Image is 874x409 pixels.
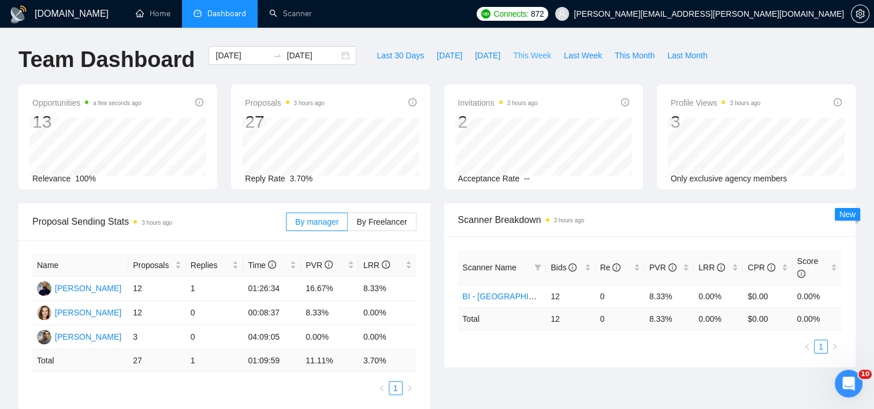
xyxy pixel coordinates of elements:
[32,174,70,183] span: Relevance
[793,285,842,307] td: 0.00%
[596,307,645,330] td: 0
[804,343,810,350] span: left
[406,385,413,392] span: right
[554,217,585,224] time: 3 hours ago
[370,46,430,65] button: Last 30 Days
[558,10,566,18] span: user
[743,285,792,307] td: $0.00
[458,111,538,133] div: 2
[600,263,621,272] span: Re
[93,100,141,106] time: a few seconds ago
[245,174,285,183] span: Reply Rate
[475,49,500,62] span: [DATE]
[513,49,551,62] span: This Week
[243,277,301,301] td: 01:26:34
[9,5,28,24] img: logo
[359,349,416,372] td: 3.70 %
[403,381,416,395] button: right
[306,261,333,270] span: PVR
[671,96,761,110] span: Profile Views
[767,263,775,272] span: info-circle
[32,349,128,372] td: Total
[37,307,121,317] a: CA[PERSON_NAME]
[243,301,301,325] td: 00:08:37
[37,281,51,296] img: FN
[532,259,544,276] span: filter
[294,100,325,106] time: 3 hours ago
[743,307,792,330] td: $ 0.00
[851,9,869,18] a: setting
[458,174,520,183] span: Acceptance Rate
[797,270,805,278] span: info-circle
[389,381,403,395] li: 1
[494,8,529,20] span: Connects:
[18,46,195,73] h1: Team Dashboard
[55,282,121,295] div: [PERSON_NAME]
[831,343,838,350] span: right
[186,325,244,349] td: 0
[128,301,186,325] td: 12
[363,261,390,270] span: LRR
[507,100,538,106] time: 3 hours ago
[194,9,202,17] span: dashboard
[75,174,96,183] span: 100%
[325,261,333,269] span: info-circle
[403,381,416,395] li: Next Page
[694,285,743,307] td: 0.00%
[359,277,416,301] td: 8.33%
[551,263,577,272] span: Bids
[828,340,842,354] button: right
[295,217,339,226] span: By manager
[375,381,389,395] li: Previous Page
[851,9,869,18] span: setting
[378,385,385,392] span: left
[730,100,760,106] time: 3 hours ago
[142,220,172,226] time: 3 hours ago
[37,306,51,320] img: CA
[671,111,761,133] div: 3
[268,261,276,269] span: info-circle
[186,349,244,372] td: 1
[649,263,676,272] span: PVR
[698,263,725,272] span: LRR
[128,277,186,301] td: 12
[430,46,468,65] button: [DATE]
[128,325,186,349] td: 3
[32,214,286,229] span: Proposal Sending Stats
[377,49,424,62] span: Last 30 Days
[382,261,390,269] span: info-circle
[800,340,814,354] li: Previous Page
[557,46,608,65] button: Last Week
[408,98,416,106] span: info-circle
[133,259,173,272] span: Proposals
[437,49,462,62] span: [DATE]
[215,49,268,62] input: Start date
[568,263,577,272] span: info-circle
[273,51,282,60] span: swap-right
[136,9,170,18] a: homeHome
[375,381,389,395] button: left
[531,8,544,20] span: 872
[615,49,654,62] span: This Month
[290,174,313,183] span: 3.70%
[524,174,529,183] span: --
[481,9,490,18] img: upwork-logo.png
[243,349,301,372] td: 01:09:59
[359,301,416,325] td: 0.00%
[32,96,142,110] span: Opportunities
[458,213,842,227] span: Scanner Breakdown
[301,277,359,301] td: 16.67%
[195,98,203,106] span: info-circle
[793,307,842,330] td: 0.00 %
[128,349,186,372] td: 27
[389,382,402,395] a: 1
[814,340,828,354] li: 1
[534,264,541,271] span: filter
[301,325,359,349] td: 0.00%
[356,217,407,226] span: By Freelancer
[468,46,507,65] button: [DATE]
[596,285,645,307] td: 0
[32,254,128,277] th: Name
[248,261,276,270] span: Time
[207,9,246,18] span: Dashboard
